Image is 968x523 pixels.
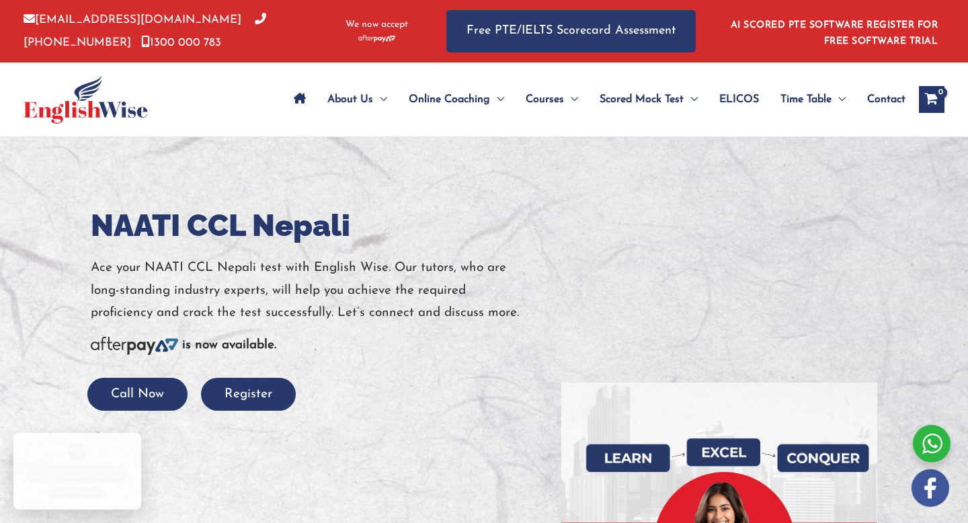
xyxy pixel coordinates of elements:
[373,76,387,123] span: Menu Toggle
[398,76,515,123] a: Online CoachingMenu Toggle
[283,76,905,123] nav: Site Navigation: Main Menu
[564,76,578,123] span: Menu Toggle
[446,10,696,52] a: Free PTE/IELTS Scorecard Assessment
[24,14,241,26] a: [EMAIL_ADDRESS][DOMAIN_NAME]
[912,469,949,507] img: white-facebook.png
[91,204,541,247] h1: NAATI CCL Nepali
[719,76,759,123] span: ELICOS
[856,76,905,123] a: Contact
[87,388,188,401] a: Call Now
[91,337,178,355] img: Afterpay-Logo
[141,37,221,48] a: 1300 000 783
[919,86,944,113] a: View Shopping Cart, empty
[780,76,832,123] span: Time Table
[87,378,188,411] button: Call Now
[409,76,490,123] span: Online Coaching
[327,76,373,123] span: About Us
[832,76,846,123] span: Menu Toggle
[24,14,266,48] a: [PHONE_NUMBER]
[201,378,296,411] button: Register
[346,18,408,32] span: We now accept
[24,75,148,124] img: cropped-ew-logo
[709,76,770,123] a: ELICOS
[317,76,398,123] a: About UsMenu Toggle
[867,76,905,123] span: Contact
[731,20,938,46] a: AI SCORED PTE SOFTWARE REGISTER FOR FREE SOFTWARE TRIAL
[589,76,709,123] a: Scored Mock TestMenu Toggle
[182,339,276,352] b: is now available.
[770,76,856,123] a: Time TableMenu Toggle
[358,35,395,42] img: Afterpay-Logo
[201,388,296,401] a: Register
[91,257,541,324] p: Ace your NAATI CCL Nepali test with English Wise. Our tutors, who are long-standing industry expe...
[490,76,504,123] span: Menu Toggle
[684,76,698,123] span: Menu Toggle
[526,76,564,123] span: Courses
[515,76,589,123] a: CoursesMenu Toggle
[723,9,944,53] aside: Header Widget 1
[600,76,684,123] span: Scored Mock Test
